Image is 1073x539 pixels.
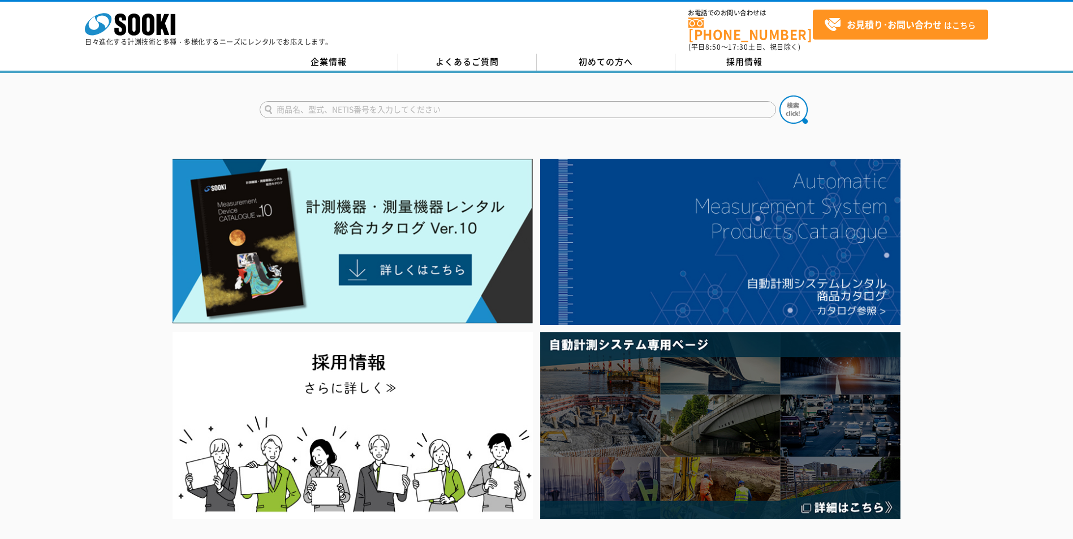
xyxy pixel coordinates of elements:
a: [PHONE_NUMBER] [688,18,813,41]
span: 17:30 [728,42,748,52]
img: SOOKI recruit [173,332,533,519]
img: 自動計測システムカタログ [540,159,900,325]
span: 初めての方へ [579,55,633,68]
img: 自動計測システム専用ページ [540,332,900,519]
img: btn_search.png [779,95,808,124]
a: 採用情報 [675,54,814,71]
input: 商品名、型式、NETIS番号を入力してください [260,101,776,118]
p: 日々進化する計測技術と多種・多様化するニーズにレンタルでお応えします。 [85,38,333,45]
strong: お見積り･お問い合わせ [847,18,942,31]
span: (平日 ～ 土日、祝日除く) [688,42,800,52]
a: 企業情報 [260,54,398,71]
span: 8:50 [705,42,721,52]
img: Catalog Ver10 [173,159,533,324]
a: お見積り･お問い合わせはこちら [813,10,988,40]
span: お電話でのお問い合わせは [688,10,813,16]
a: 初めての方へ [537,54,675,71]
span: はこちら [824,16,976,33]
a: よくあるご質問 [398,54,537,71]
